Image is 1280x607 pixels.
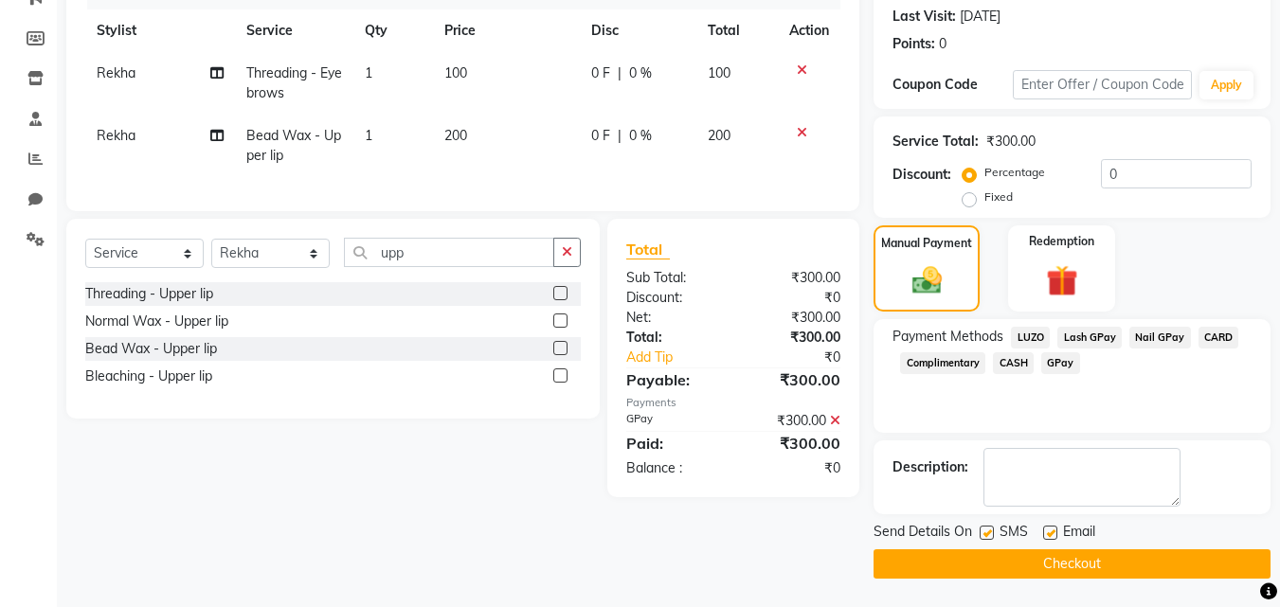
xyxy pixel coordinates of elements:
span: Threading - Eyebrows [246,64,342,101]
span: Payment Methods [892,327,1003,347]
label: Redemption [1029,233,1094,250]
a: Add Tip [612,348,753,367]
span: 100 [444,64,467,81]
div: Normal Wax - Upper lip [85,312,228,331]
label: Fixed [984,188,1013,205]
div: Points: [892,34,935,54]
span: 200 [444,127,467,144]
div: ₹300.00 [733,411,855,431]
div: ₹300.00 [733,432,855,455]
span: Total [626,240,670,259]
div: Net: [612,308,733,328]
th: Qty [353,9,433,52]
button: Apply [1199,71,1253,99]
div: Payments [626,395,840,411]
th: Stylist [85,9,235,52]
div: ₹300.00 [733,268,855,288]
div: Description: [892,457,968,477]
span: LUZO [1011,327,1050,348]
div: Total: [612,328,733,348]
div: ₹0 [733,458,855,478]
div: Payable: [612,368,733,391]
div: ₹300.00 [986,132,1036,152]
div: Discount: [892,165,951,185]
div: Threading - Upper lip [85,284,213,304]
span: GPay [1041,352,1080,374]
span: 0 F [591,126,610,146]
span: Bead Wax - Upper lip [246,127,341,164]
label: Percentage [984,164,1045,181]
input: Search or Scan [344,238,554,267]
span: 200 [708,127,730,144]
div: Sub Total: [612,268,733,288]
img: _cash.svg [903,263,951,297]
span: Complimentary [900,352,985,374]
span: Rekha [97,127,135,144]
span: | [618,63,622,83]
span: 0 F [591,63,610,83]
div: Discount: [612,288,733,308]
span: Rekha [97,64,135,81]
th: Price [433,9,580,52]
div: ₹300.00 [733,368,855,391]
span: 100 [708,64,730,81]
div: Service Total: [892,132,979,152]
span: Nail GPay [1129,327,1191,348]
div: GPay [612,411,733,431]
div: Bleaching - Upper lip [85,366,212,386]
div: Balance : [612,458,733,478]
span: SMS [1000,522,1028,545]
input: Enter Offer / Coupon Code [1013,70,1192,99]
th: Action [778,9,840,52]
span: | [618,126,622,146]
span: 0 % [629,126,652,146]
div: [DATE] [960,7,1001,27]
span: 1 [365,64,372,81]
div: 0 [939,34,946,54]
label: Manual Payment [881,235,972,252]
span: Send Details On [874,522,972,545]
button: Checkout [874,549,1271,579]
img: _gift.svg [1037,261,1088,300]
span: 0 % [629,63,652,83]
span: CARD [1199,327,1239,348]
div: ₹300.00 [733,328,855,348]
div: Last Visit: [892,7,956,27]
div: ₹0 [754,348,856,367]
div: Paid: [612,432,733,455]
th: Service [235,9,354,52]
th: Total [696,9,779,52]
div: ₹0 [733,288,855,308]
span: 1 [365,127,372,144]
span: Lash GPay [1057,327,1122,348]
div: Bead Wax - Upper lip [85,339,217,359]
span: Email [1063,522,1095,545]
th: Disc [580,9,696,52]
div: ₹300.00 [733,308,855,328]
div: Coupon Code [892,75,1012,95]
span: CASH [993,352,1034,374]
